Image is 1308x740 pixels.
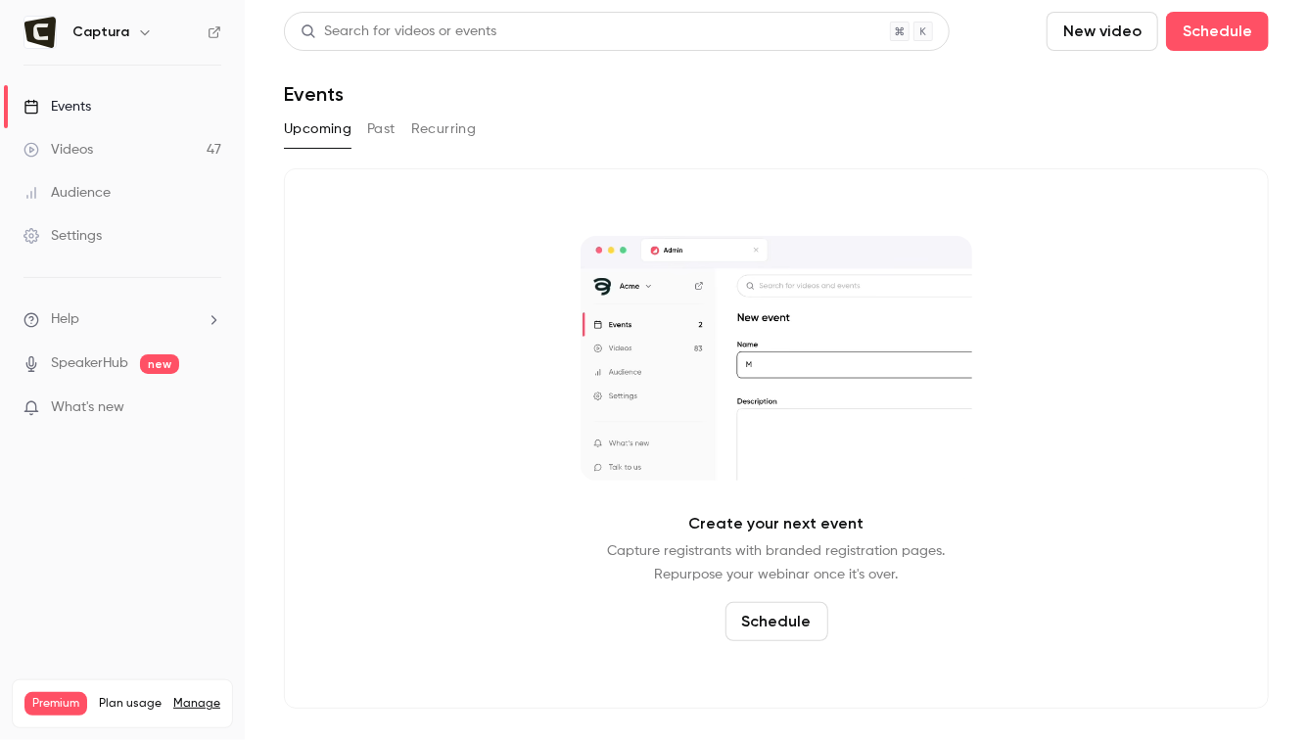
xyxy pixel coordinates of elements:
[51,397,124,418] span: What's new
[284,114,351,145] button: Upcoming
[367,114,396,145] button: Past
[51,353,128,374] a: SpeakerHub
[411,114,477,145] button: Recurring
[72,23,129,42] h6: Captura
[1047,12,1158,51] button: New video
[23,140,93,160] div: Videos
[198,399,221,417] iframe: Noticeable Trigger
[689,512,864,535] p: Create your next event
[173,696,220,712] a: Manage
[725,602,828,641] button: Schedule
[23,226,102,246] div: Settings
[51,309,79,330] span: Help
[23,309,221,330] li: help-dropdown-opener
[23,97,91,116] div: Events
[140,354,179,374] span: new
[284,82,344,106] h1: Events
[1166,12,1269,51] button: Schedule
[301,22,496,42] div: Search for videos or events
[608,539,946,586] p: Capture registrants with branded registration pages. Repurpose your webinar once it's over.
[99,696,162,712] span: Plan usage
[23,183,111,203] div: Audience
[24,692,87,716] span: Premium
[24,17,56,48] img: Captura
